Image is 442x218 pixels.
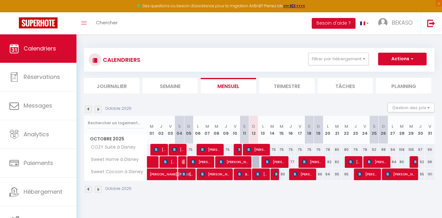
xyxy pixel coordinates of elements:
span: [PERSON_NAME] [237,144,240,156]
abbr: V [299,123,301,129]
th: 26 [379,116,388,144]
th: 24 [360,116,369,144]
h3: CALENDRIERS [101,53,140,67]
span: Calendriers [24,44,56,52]
div: 80 [277,168,286,180]
th: 29 [406,116,416,144]
a: >>> ICI <<<< [283,3,305,9]
abbr: J [160,123,162,129]
span: [PERSON_NAME] [293,168,314,180]
th: 30 [416,116,425,144]
div: 75 [267,144,277,156]
li: Mensuel [201,78,256,93]
div: 78 [323,144,332,156]
div: 82 [333,156,342,168]
span: COZY Suite à Disney [85,144,137,151]
abbr: M [205,123,209,129]
abbr: S [178,123,181,129]
li: Tâches [318,78,373,93]
abbr: V [169,123,172,129]
span: [PERSON_NAME] [PERSON_NAME] [150,165,193,177]
th: 02 [156,116,165,144]
button: Besoin d'aide ? [312,18,355,29]
abbr: M [280,123,283,129]
li: Planning [376,78,431,93]
abbr: S [373,123,376,129]
div: 75 [277,144,286,156]
abbr: J [225,123,227,129]
th: 07 [203,116,212,144]
div: 95 [333,168,342,180]
div: 106 [397,144,406,156]
span: Hébergement [24,188,62,196]
div: 75 [221,144,230,156]
li: Trimestre [259,78,315,93]
abbr: L [262,123,264,129]
div: 101 [425,168,434,180]
abbr: M [344,123,348,129]
abbr: L [197,123,199,129]
button: Actions [378,53,427,65]
div: 95 [342,168,351,180]
div: 75 [305,144,314,156]
span: Analytics [24,130,49,138]
a: [PERSON_NAME] [PERSON_NAME] [147,168,156,180]
div: 75 [286,144,295,156]
abbr: M [400,123,404,129]
th: 25 [369,116,378,144]
th: 13 [258,116,267,144]
abbr: V [234,123,237,129]
abbr: D [382,123,385,129]
span: [PERSON_NAME] [255,168,268,180]
span: Octobre 2025 [84,134,147,144]
th: 27 [388,116,397,144]
span: Sweet Home à Disney [85,156,140,163]
span: BEKASO [392,19,413,27]
div: 92 [369,144,378,156]
div: 94 [323,168,332,180]
span: [PERSON_NAME] [172,144,184,156]
span: [PERSON_NAME] [200,168,231,180]
abbr: S [243,123,246,129]
th: 23 [351,116,360,144]
span: [PERSON_NAME] [348,156,361,168]
th: 01 [147,116,156,144]
span: Billal Dalaa [182,156,185,168]
div: 94 [388,144,397,156]
span: [PERSON_NAME] [385,168,416,180]
div: 80 [333,144,342,156]
div: 75 [295,144,305,156]
abbr: J [419,123,422,129]
th: 20 [323,116,332,144]
span: Sweet Cocoon à Disney [85,168,145,175]
th: 08 [212,116,221,144]
abbr: D [317,123,320,129]
th: 11 [240,116,249,144]
p: Octobre 2025 [105,186,131,192]
div: 105 [406,144,416,156]
button: Gestion des prix [388,103,434,112]
th: 10 [231,116,240,144]
span: [PERSON_NAME] [246,144,268,156]
button: Filtrer par hébergement [308,53,369,65]
abbr: V [363,123,366,129]
th: 14 [267,116,277,144]
th: 06 [193,116,203,144]
th: 15 [277,116,286,144]
div: 99 [425,144,434,156]
abbr: M [150,123,154,129]
th: 22 [342,116,351,144]
span: [PERSON_NAME] [367,156,388,168]
div: 78 [360,144,369,156]
img: logout [427,19,435,27]
abbr: V [428,123,431,129]
abbr: D [252,123,255,129]
span: Chercher [96,19,118,26]
abbr: M [270,123,274,129]
span: [PERSON_NAME] [191,156,212,168]
th: 16 [286,116,295,144]
th: 17 [295,116,305,144]
div: 77 [286,156,295,168]
li: Semaine [143,78,198,93]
